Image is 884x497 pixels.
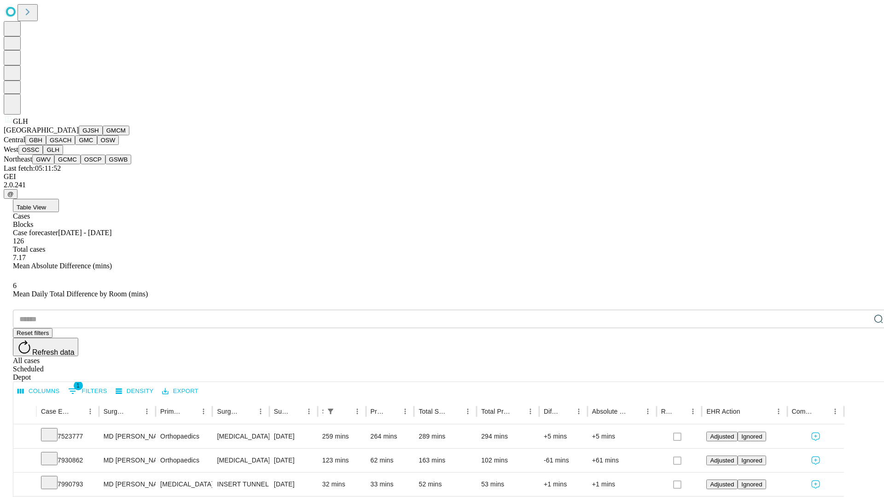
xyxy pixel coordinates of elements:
[706,432,738,441] button: Adjusted
[13,290,148,298] span: Mean Daily Total Difference by Room (mins)
[302,405,315,418] button: Menu
[419,473,472,496] div: 52 mins
[97,135,119,145] button: OSW
[13,262,112,270] span: Mean Absolute Difference (mins)
[15,384,62,399] button: Select columns
[461,405,474,418] button: Menu
[17,329,49,336] span: Reset filters
[18,145,43,155] button: OSSC
[32,155,54,164] button: GWV
[371,449,410,472] div: 62 mins
[7,191,14,197] span: @
[104,449,151,472] div: MD [PERSON_NAME] [PERSON_NAME] Md
[274,473,313,496] div: [DATE]
[4,145,18,153] span: West
[641,405,654,418] button: Menu
[41,408,70,415] div: Case Epic Id
[741,433,762,440] span: Ignored
[399,405,412,418] button: Menu
[4,173,880,181] div: GEI
[32,348,75,356] span: Refresh data
[706,456,738,465] button: Adjusted
[481,449,535,472] div: 102 mins
[338,405,351,418] button: Sort
[772,405,785,418] button: Menu
[738,432,766,441] button: Ignored
[160,425,208,448] div: Orthopaedics
[829,405,842,418] button: Menu
[274,408,289,415] div: Surgery Date
[710,457,734,464] span: Adjusted
[481,408,510,415] div: Total Predicted Duration
[13,199,59,212] button: Table View
[511,405,524,418] button: Sort
[274,449,313,472] div: [DATE]
[4,136,25,144] span: Central
[544,408,558,415] div: Difference
[41,449,94,472] div: 7930862
[386,405,399,418] button: Sort
[4,189,17,199] button: @
[41,425,94,448] div: 7523777
[17,204,46,211] span: Table View
[113,384,156,399] button: Density
[559,405,572,418] button: Sort
[13,328,52,338] button: Reset filters
[46,135,75,145] button: GSACH
[544,425,583,448] div: +5 mins
[71,405,84,418] button: Sort
[661,408,673,415] div: Resolved in EHR
[74,381,83,390] span: 1
[217,408,240,415] div: Surgery Name
[290,405,302,418] button: Sort
[58,229,111,237] span: [DATE] - [DATE]
[25,135,46,145] button: GBH
[13,338,78,356] button: Refresh data
[197,405,210,418] button: Menu
[217,449,264,472] div: [MEDICAL_DATA] [MEDICAL_DATA] [MEDICAL_DATA]
[741,481,762,488] span: Ignored
[738,456,766,465] button: Ignored
[710,433,734,440] span: Adjusted
[13,117,28,125] span: GLH
[710,481,734,488] span: Adjusted
[741,457,762,464] span: Ignored
[81,155,105,164] button: OSCP
[254,405,267,418] button: Menu
[628,405,641,418] button: Sort
[322,449,361,472] div: 123 mins
[104,473,151,496] div: MD [PERSON_NAME] [PERSON_NAME] Md
[448,405,461,418] button: Sort
[105,155,132,164] button: GSWB
[324,405,337,418] div: 1 active filter
[274,425,313,448] div: [DATE]
[419,425,472,448] div: 289 mins
[43,145,63,155] button: GLH
[481,425,535,448] div: 294 mins
[160,384,201,399] button: Export
[79,126,103,135] button: GJSH
[544,473,583,496] div: +1 mins
[706,480,738,489] button: Adjusted
[4,164,61,172] span: Last fetch: 05:11:52
[592,449,652,472] div: +61 mins
[13,282,17,289] span: 6
[75,135,97,145] button: GMC
[792,408,815,415] div: Comments
[371,408,385,415] div: Predicted In Room Duration
[686,405,699,418] button: Menu
[674,405,686,418] button: Sort
[104,408,127,415] div: Surgeon Name
[104,425,151,448] div: MD [PERSON_NAME] [PERSON_NAME] Md
[4,126,79,134] span: [GEOGRAPHIC_DATA]
[128,405,140,418] button: Sort
[140,405,153,418] button: Menu
[4,181,880,189] div: 2.0.241
[18,453,32,469] button: Expand
[217,473,264,496] div: INSERT TUNNELED CENTRAL VENOUS ACCESS WITH SUBQ PORT
[592,425,652,448] div: +5 mins
[592,408,628,415] div: Absolute Difference
[324,405,337,418] button: Show filters
[592,473,652,496] div: +1 mins
[54,155,81,164] button: GCMC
